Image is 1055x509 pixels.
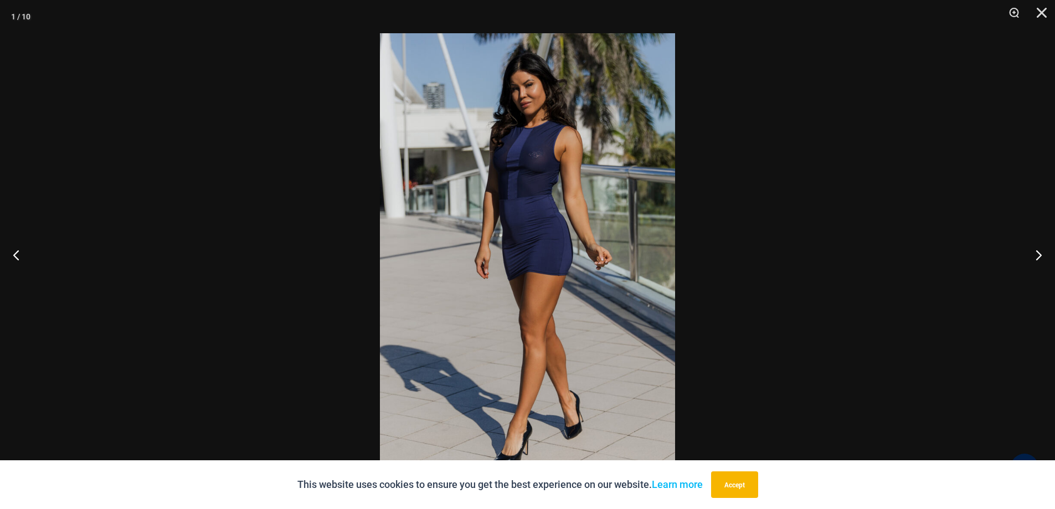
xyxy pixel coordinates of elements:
[380,33,675,476] img: Desire Me Navy 5192 Dress 11
[652,479,703,490] a: Learn more
[11,8,30,25] div: 1 / 10
[297,476,703,493] p: This website uses cookies to ensure you get the best experience on our website.
[1013,227,1055,282] button: Next
[711,471,758,498] button: Accept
